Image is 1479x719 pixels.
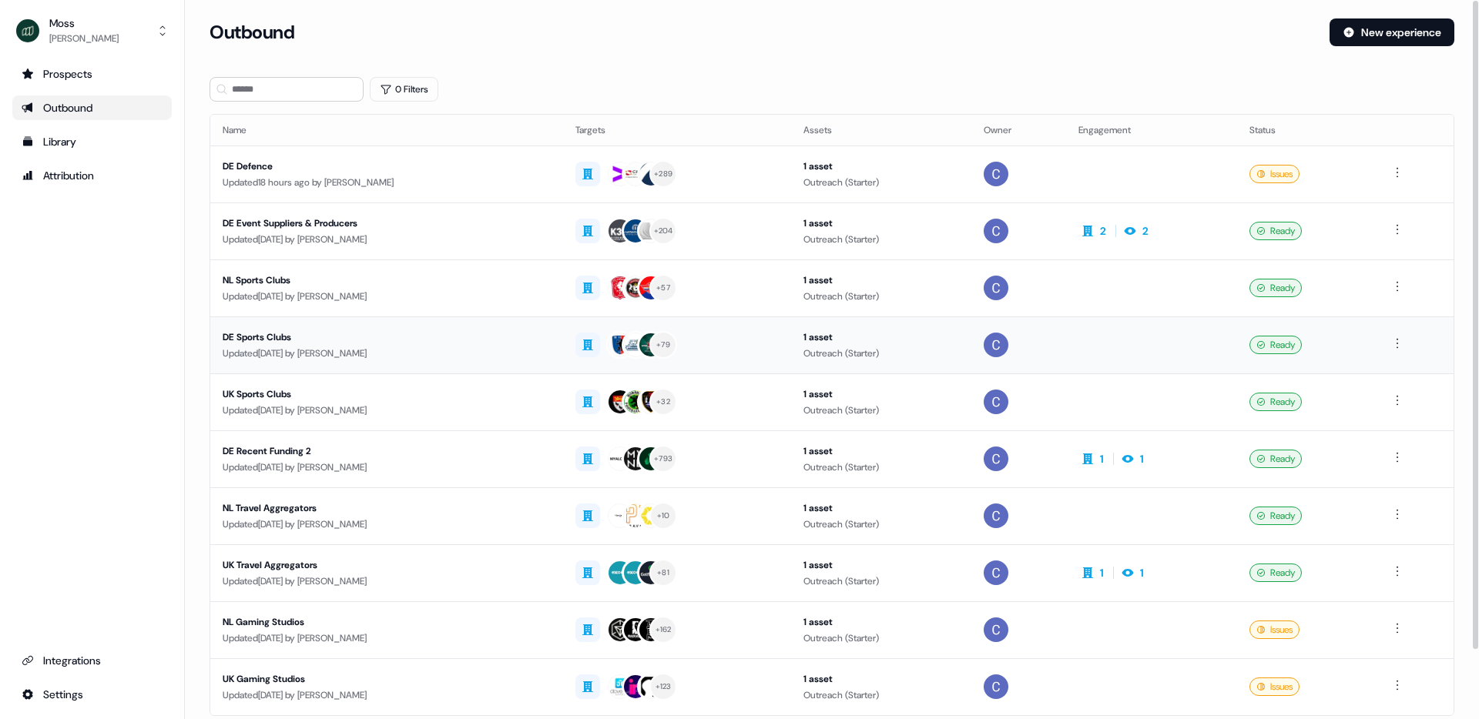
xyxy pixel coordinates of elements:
div: Ready [1249,222,1302,240]
div: Outreach (Starter) [803,687,959,703]
div: UK Sports Clubs [223,386,551,402]
a: Go to prospects [12,62,172,86]
div: 2 [1100,223,1106,239]
div: Issues [1249,677,1300,696]
div: DE Sports Clubs [223,329,551,345]
button: 0 Filters [370,77,438,102]
div: Integrations [22,653,163,668]
div: Ready [1249,279,1302,297]
div: DE Event Suppliers & Producers [223,216,551,231]
div: 1 [1140,451,1144,467]
img: Catherine [984,617,1008,642]
div: Outreach (Starter) [803,517,959,532]
div: 1 [1100,451,1104,467]
a: Go to attribution [12,163,172,188]
div: Outbound [22,100,163,115]
div: 1 asset [803,671,959,687]
div: + 289 [654,167,672,181]
div: Updated [DATE] by [PERSON_NAME] [223,630,551,646]
img: Catherine [984,390,1008,414]
button: New experience [1330,18,1454,46]
div: Updated [DATE] by [PERSON_NAME] [223,687,551,703]
th: Targets [563,115,791,145]
div: 2 [1142,223,1149,239]
div: NL Travel Aggregators [223,500,551,516]
div: Updated [DATE] by [PERSON_NAME] [223,574,551,589]
div: Library [22,134,163,149]
div: Issues [1249,620,1300,639]
div: + 10 [657,509,670,523]
div: + 123 [656,680,672,694]
div: Updated [DATE] by [PERSON_NAME] [223,403,551,418]
div: Outreach (Starter) [803,630,959,646]
div: Outreach (Starter) [803,460,959,475]
div: Outreach (Starter) [803,289,959,304]
img: Catherine [984,219,1008,243]
div: 1 [1100,565,1104,580]
div: + 81 [657,566,669,580]
div: 1 [1140,565,1144,580]
div: DE Recent Funding 2 [223,443,551,459]
div: Moss [49,15,119,31]
div: Updated [DATE] by [PERSON_NAME] [223,517,551,532]
div: Prospects [22,66,163,82]
div: Updated [DATE] by [PERSON_NAME] [223,346,551,361]
div: + 32 [656,395,670,409]
div: 1 asset [803,500,959,516]
div: UK Travel Aggregators [223,557,551,573]
div: 1 asset [803,216,959,231]
img: Catherine [984,333,1008,357]
div: Updated [DATE] by [PERSON_NAME] [223,232,551,247]
div: Outreach (Starter) [803,232,959,247]
div: 1 asset [803,329,959,345]
div: NL Sports Clubs [223,273,551,288]
div: DE Defence [223,159,551,174]
div: Ready [1249,507,1302,525]
div: + 79 [656,338,670,352]
div: Attribution [22,168,163,183]
div: Ready [1249,393,1302,411]
div: Outreach (Starter) [803,403,959,418]
a: Go to templates [12,129,172,154]
div: [PERSON_NAME] [49,31,119,46]
div: Outreach (Starter) [803,175,959,190]
img: Catherine [984,503,1008,528]
div: Outreach (Starter) [803,346,959,361]
th: Assets [791,115,971,145]
div: Ready [1249,450,1302,468]
th: Engagement [1066,115,1237,145]
div: + 793 [654,452,672,466]
th: Status [1237,115,1376,145]
div: Issues [1249,165,1300,183]
div: UK Gaming Studios [223,671,551,687]
img: Catherine [984,276,1008,300]
div: Updated [DATE] by [PERSON_NAME] [223,460,551,475]
div: 1 asset [803,159,959,174]
div: + 57 [656,281,670,295]
img: Catherine [984,162,1008,186]
th: Owner [971,115,1066,145]
a: Go to integrations [12,648,172,673]
div: Outreach (Starter) [803,574,959,589]
div: Settings [22,687,163,702]
div: + 162 [656,623,672,637]
div: Ready [1249,563,1302,582]
div: Updated [DATE] by [PERSON_NAME] [223,289,551,304]
div: Ready [1249,336,1302,354]
a: Go to outbound experience [12,95,172,120]
img: Catherine [984,674,1008,699]
div: 1 asset [803,443,959,459]
div: 1 asset [803,386,959,402]
h3: Outbound [210,21,294,44]
th: Name [210,115,563,145]
div: Updated 18 hours ago by [PERSON_NAME] [223,175,551,190]
div: 1 asset [803,273,959,288]
div: NL Gaming Studios [223,614,551,630]
img: Catherine [984,446,1008,471]
div: 1 asset [803,614,959,630]
button: Moss[PERSON_NAME] [12,12,172,49]
a: Go to integrations [12,682,172,707]
div: + 204 [654,224,673,238]
div: 1 asset [803,557,959,573]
